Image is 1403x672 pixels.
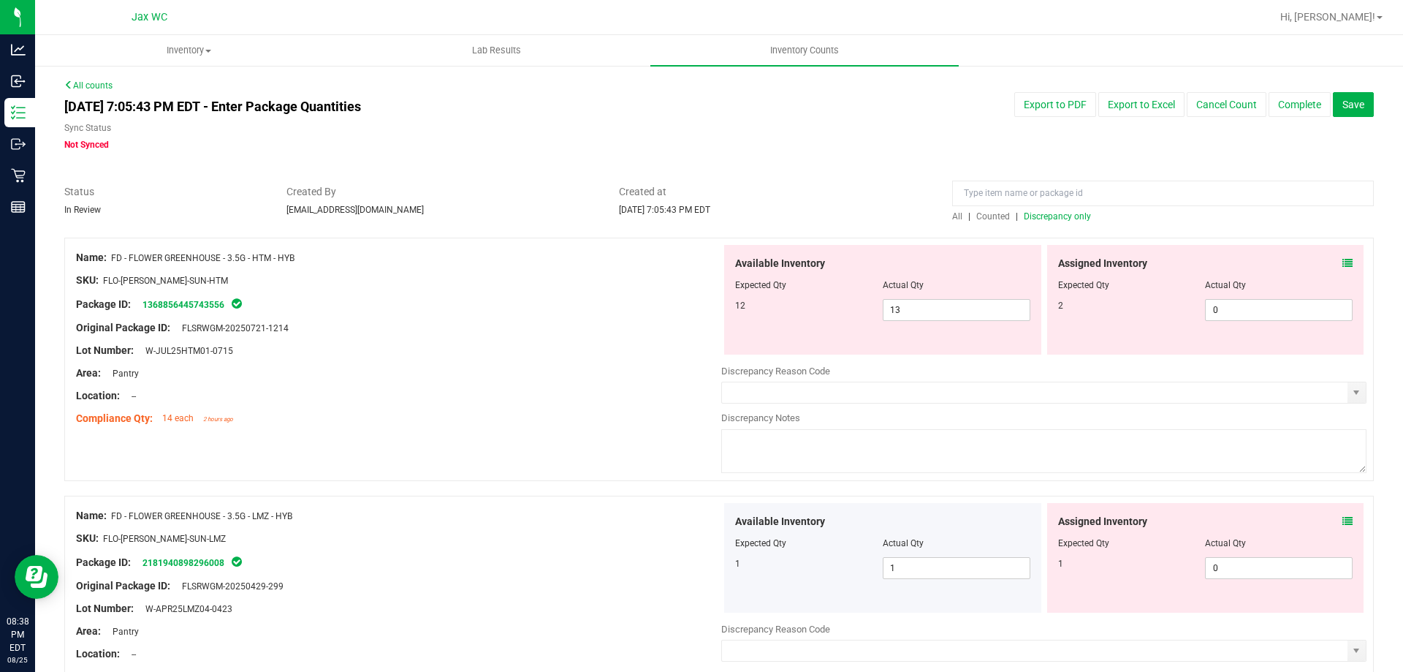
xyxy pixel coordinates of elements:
[735,514,825,529] span: Available Inventory
[735,301,745,311] span: 12
[11,42,26,57] inline-svg: Analytics
[1058,299,1206,312] div: 2
[1280,11,1375,23] span: Hi, [PERSON_NAME]!
[64,121,111,135] label: Sync Status
[973,211,1016,222] a: Counted
[111,253,294,263] span: FD - FLOWER GREENHOUSE - 3.5G - HTM - HYB
[76,412,153,424] span: Compliance Qty:
[76,390,120,401] span: Location:
[735,538,786,548] span: Expected Qty
[1098,92,1185,117] button: Export to Excel
[103,534,226,544] span: FLO-[PERSON_NAME]-SUN-LMZ
[1058,557,1206,570] div: 1
[124,649,136,660] span: --
[286,205,424,215] span: [EMAIL_ADDRESS][DOMAIN_NAME]
[124,391,136,401] span: --
[1333,92,1374,117] button: Save
[76,648,120,660] span: Location:
[11,105,26,120] inline-svg: Inventory
[142,558,224,568] a: 2181940898296008
[138,346,233,356] span: W-JUL25HTM01-0715
[286,184,598,200] span: Created By
[952,181,1374,206] input: Type item name or package id
[64,184,265,200] span: Status
[76,603,134,614] span: Lot Number:
[64,99,819,114] h4: [DATE] 7:05:43 PM EDT - Enter Package Quantities
[735,256,825,271] span: Available Inventory
[1014,92,1096,117] button: Export to PDF
[650,35,958,66] a: Inventory Counts
[735,559,740,569] span: 1
[11,74,26,88] inline-svg: Inbound
[11,168,26,183] inline-svg: Retail
[138,604,232,614] span: W-APR25LMZ04-0423
[1058,256,1147,271] span: Assigned Inventory
[132,11,167,23] span: Jax WC
[111,511,292,521] span: FD - FLOWER GREENHOUSE - 3.5G - LMZ - HYB
[750,44,859,57] span: Inventory Counts
[1206,558,1352,578] input: 0
[36,44,342,57] span: Inventory
[952,211,962,222] span: All
[1020,211,1091,222] a: Discrepancy only
[76,532,99,544] span: SKU:
[1347,382,1366,403] span: select
[64,205,101,215] span: In Review
[11,137,26,151] inline-svg: Outbound
[76,344,134,356] span: Lot Number:
[1206,300,1352,320] input: 0
[1205,537,1353,550] div: Actual Qty
[175,323,289,333] span: FLSRWGM-20250721-1214
[619,205,710,215] span: [DATE] 7:05:43 PM EDT
[76,510,107,521] span: Name:
[64,140,109,150] span: Not Synced
[105,369,139,379] span: Pantry
[343,35,650,66] a: Lab Results
[1269,92,1331,117] button: Complete
[76,252,107,263] span: Name:
[11,200,26,214] inline-svg: Reports
[105,627,139,637] span: Pantry
[721,366,830,377] span: Discrepancy Reason Code
[76,625,101,637] span: Area:
[7,615,28,654] p: 08:38 PM EDT
[1058,537,1206,550] div: Expected Qty
[76,367,101,379] span: Area:
[883,300,1030,320] input: 13
[883,280,924,290] span: Actual Qty
[203,416,233,423] span: 2 hours ago
[452,44,541,57] span: Lab Results
[1058,514,1147,529] span: Assigned Inventory
[735,280,786,290] span: Expected Qty
[7,654,28,665] p: 08/25
[883,538,924,548] span: Actual Qty
[1024,211,1091,222] span: Discrepancy only
[1342,99,1364,110] span: Save
[76,298,131,310] span: Package ID:
[976,211,1010,222] span: Counted
[76,580,170,592] span: Original Package ID:
[721,624,830,635] span: Discrepancy Reason Code
[952,211,968,222] a: All
[175,581,284,592] span: FLSRWGM-20250429-299
[103,276,228,286] span: FLO-[PERSON_NAME]-SUN-HTM
[1347,641,1366,661] span: select
[1205,279,1353,292] div: Actual Qty
[1058,279,1206,292] div: Expected Qty
[76,556,131,568] span: Package ID:
[230,554,243,569] span: In Sync
[968,211,970,222] span: |
[230,296,243,311] span: In Sync
[142,300,224,310] a: 1368856445743556
[721,411,1366,426] div: Discrepancy Notes
[883,558,1030,578] input: 1
[619,184,930,200] span: Created at
[35,35,343,66] a: Inventory
[64,80,113,91] a: All counts
[162,413,194,423] span: 14 each
[1016,211,1018,222] span: |
[76,274,99,286] span: SKU:
[76,322,170,333] span: Original Package ID:
[15,555,58,599] iframe: Resource center
[1187,92,1266,117] button: Cancel Count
